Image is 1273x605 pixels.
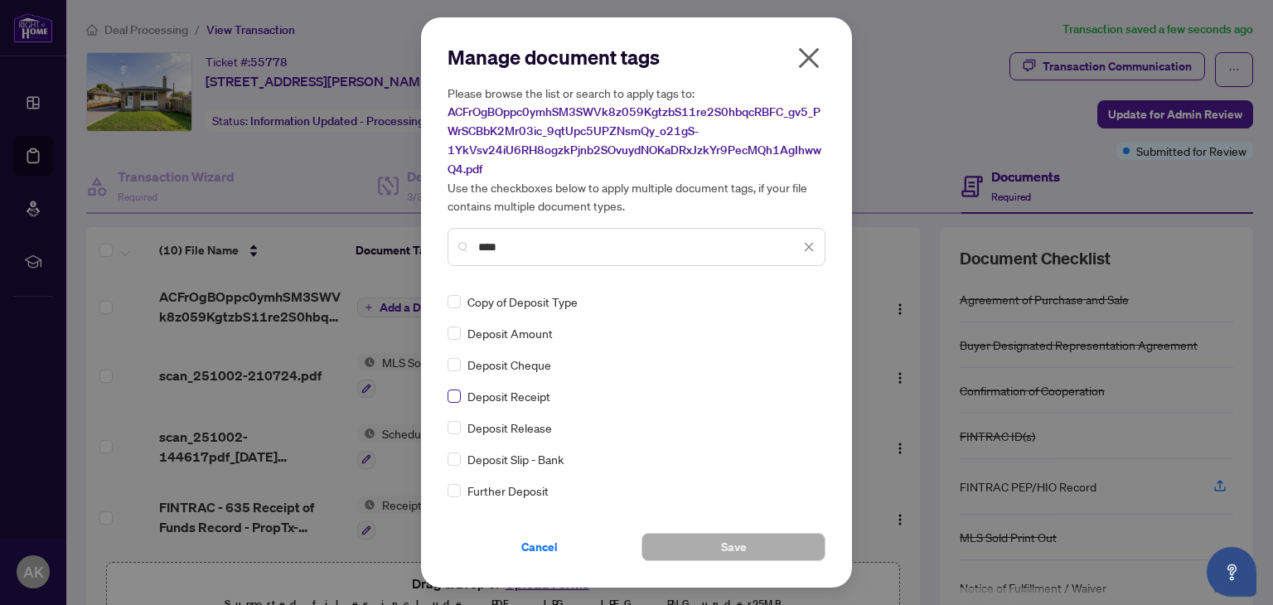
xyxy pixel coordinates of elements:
button: Cancel [448,533,632,561]
span: Cancel [521,534,558,560]
span: close [803,241,815,253]
span: Deposit Receipt [467,387,550,405]
span: Deposit Slip - Bank [467,450,564,468]
span: ACFrOgBOppc0ymhSM3SWVk8z059KgtzbS11re2S0hbqcRBFC_gv5_PWrSCBbK2Mr03ic_9qtUpc5UPZNsmQy_o21gS-1YkVsv... [448,104,821,177]
span: Deposit Cheque [467,356,551,374]
h5: Please browse the list or search to apply tags to: Use the checkboxes below to apply multiple doc... [448,84,825,215]
span: Copy of Deposit Type [467,293,578,311]
button: Open asap [1207,547,1256,597]
button: Save [641,533,825,561]
span: close [796,45,822,71]
h2: Manage document tags [448,44,825,70]
span: Deposit Amount [467,324,553,342]
span: Deposit Release [467,419,552,437]
span: Further Deposit [467,482,549,500]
